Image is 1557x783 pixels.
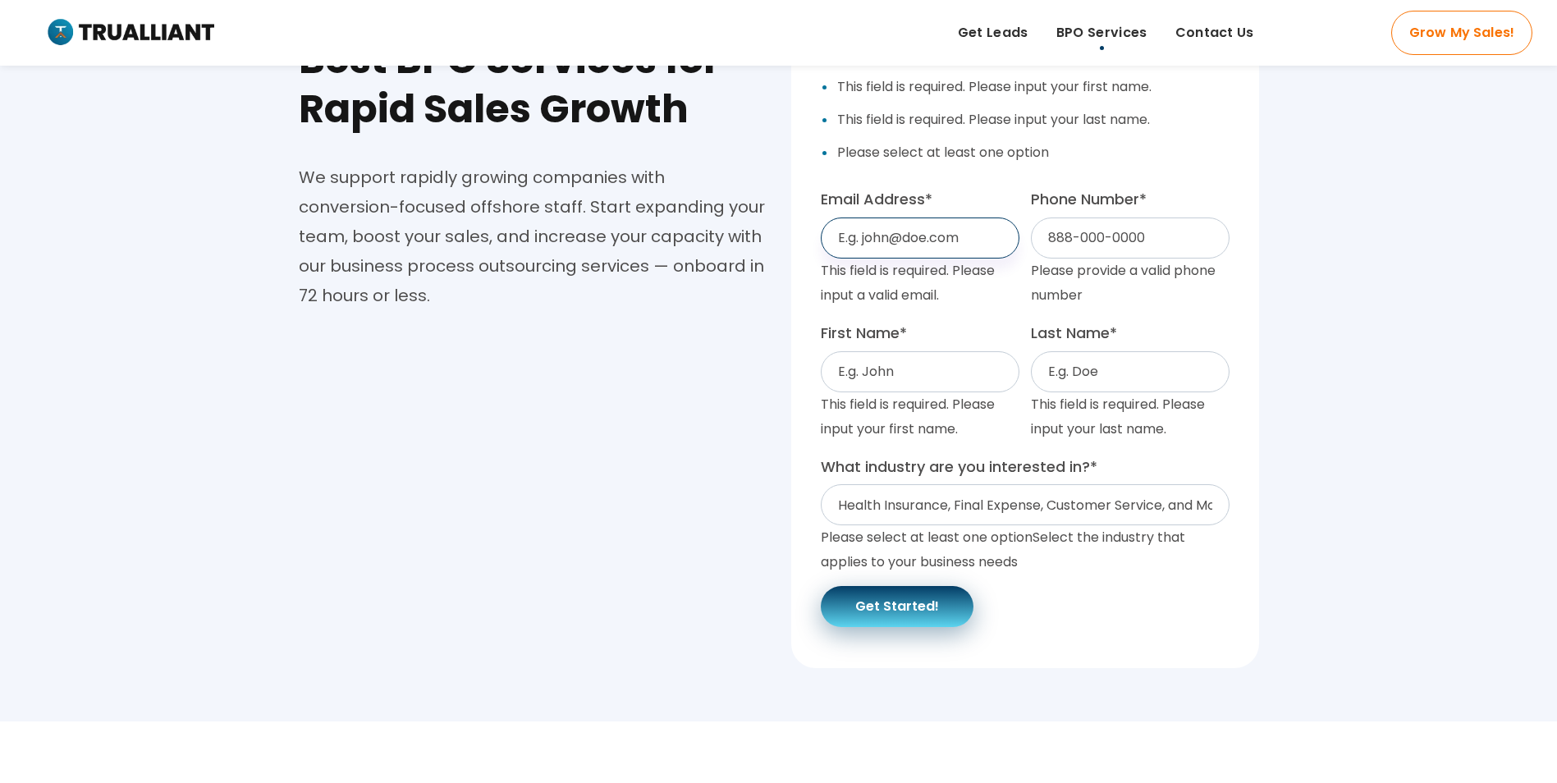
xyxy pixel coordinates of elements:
[1031,351,1230,392] input: E.g. Doe
[1031,395,1205,438] span: This field is required. Please input your last name.
[821,453,1230,481] label: What industry are you interested in?
[1391,11,1532,55] a: Grow My Sales!
[821,319,1019,347] label: First Name
[1031,319,1230,347] label: Last Name
[821,136,1230,169] li: Please select at least one option
[821,71,1230,103] li: This field is required. Please input your first name.
[299,35,767,134] h2: Best BPO Services for Rapid Sales Growth
[821,185,1019,213] label: Email Address
[821,395,995,438] span: This field is required. Please input your first name.
[821,528,1033,547] span: Please select at least one option
[1056,21,1147,45] span: BPO Services
[821,261,995,304] span: This field is required. Please input a valid email.
[1031,217,1230,259] input: 888-000-0000
[1175,21,1254,45] span: Contact Us
[958,21,1028,45] span: Get Leads
[821,103,1230,136] li: This field is required. Please input your last name.
[821,217,1019,259] input: E.g. john@doe.com
[1031,185,1230,213] label: Phone Number
[821,586,973,627] button: Get Started!
[1031,261,1216,304] span: Please provide a valid phone number
[821,351,1019,392] input: E.g. John
[299,163,767,310] div: We support rapidly growing companies with conversion-focused offshore staff. Start expanding your...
